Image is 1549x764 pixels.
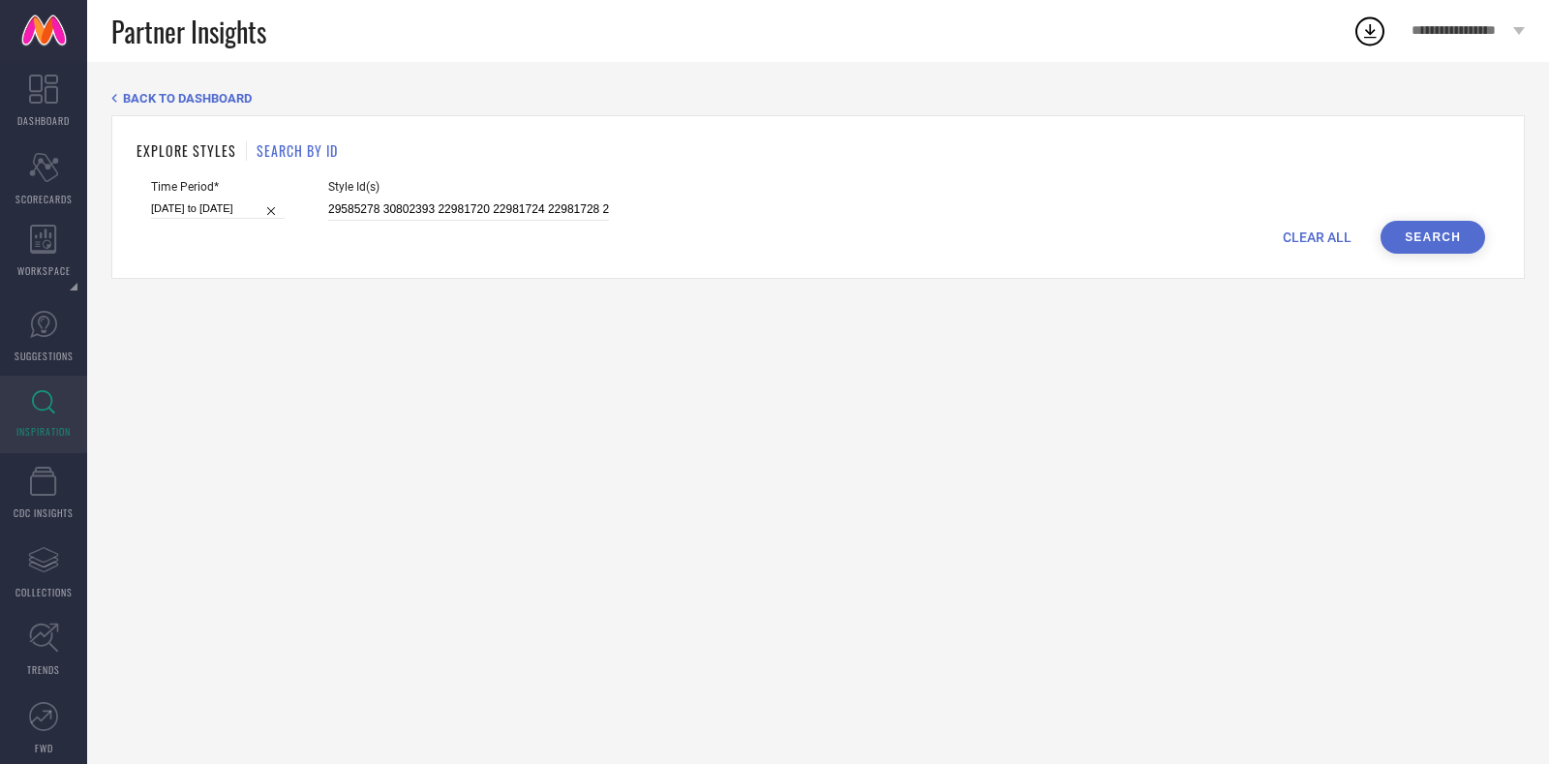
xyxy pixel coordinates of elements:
span: Time Period* [151,180,285,194]
h1: SEARCH BY ID [257,140,338,161]
span: CLEAR ALL [1283,229,1352,245]
span: TRENDS [27,662,60,677]
span: BACK TO DASHBOARD [123,91,252,106]
span: Partner Insights [111,12,266,51]
span: SUGGESTIONS [15,349,74,363]
span: CDC INSIGHTS [14,505,74,520]
span: SCORECARDS [15,192,73,206]
div: Open download list [1352,14,1387,48]
input: Enter comma separated style ids e.g. 12345, 67890 [328,199,609,221]
span: COLLECTIONS [15,585,73,599]
input: Select time period [151,199,285,219]
h1: EXPLORE STYLES [137,140,236,161]
span: FWD [35,741,53,755]
span: INSPIRATION [16,424,71,439]
button: Search [1381,221,1485,254]
span: Style Id(s) [328,180,609,194]
span: WORKSPACE [17,263,71,278]
span: DASHBOARD [17,113,70,128]
div: Back TO Dashboard [111,91,1525,106]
